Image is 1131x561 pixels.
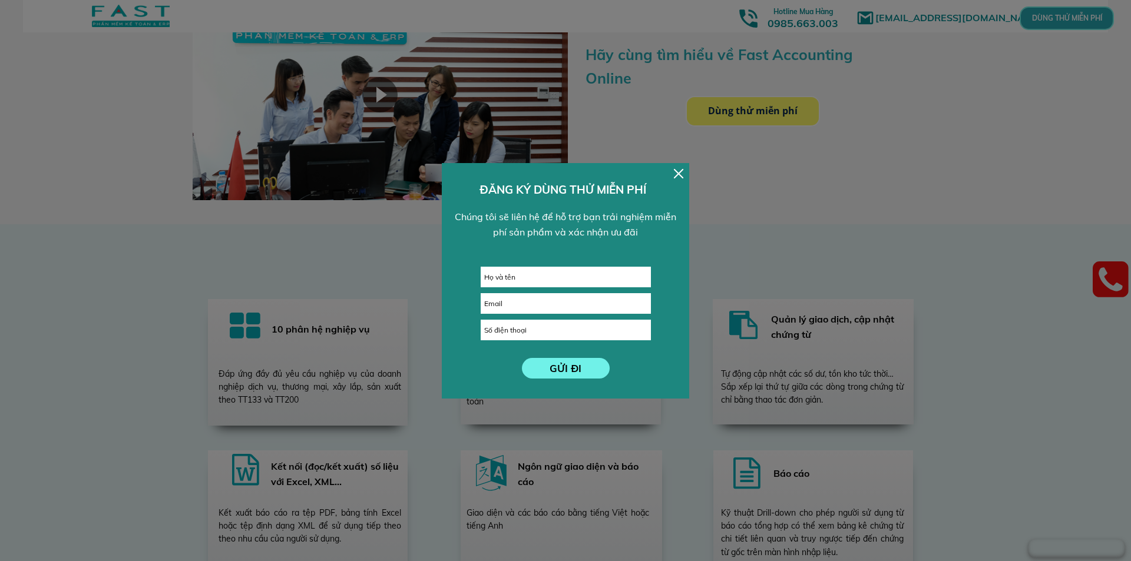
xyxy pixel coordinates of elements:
p: GỬI ĐI [522,358,610,379]
input: Số điện thoại [481,320,650,340]
input: Họ và tên [481,267,650,287]
div: Chúng tôi sẽ liên hệ để hỗ trợ bạn trải nghiệm miễn phí sản phẩm và xác nhận ưu đãi [449,210,682,240]
h3: ĐĂNG KÝ DÙNG THỬ MIỄN PHÍ [479,181,652,198]
input: Email [481,294,650,313]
